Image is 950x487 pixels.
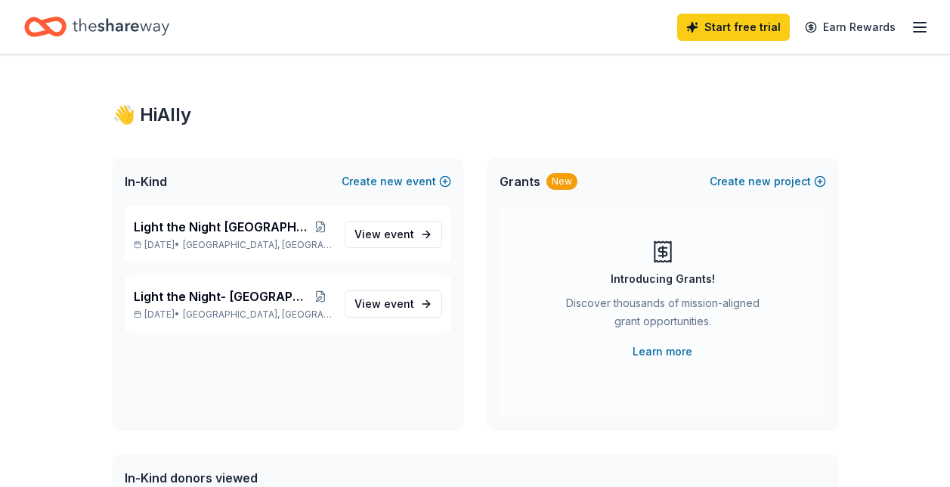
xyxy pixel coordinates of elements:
[384,228,414,240] span: event
[134,239,333,251] p: [DATE] •
[796,14,905,41] a: Earn Rewards
[134,309,333,321] p: [DATE] •
[384,297,414,310] span: event
[183,309,332,321] span: [GEOGRAPHIC_DATA], [GEOGRAPHIC_DATA]
[134,287,309,306] span: Light the Night- [GEOGRAPHIC_DATA]
[677,14,790,41] a: Start free trial
[125,172,167,191] span: In-Kind
[633,343,692,361] a: Learn more
[546,173,577,190] div: New
[611,270,715,288] div: Introducing Grants!
[710,172,826,191] button: Createnewproject
[342,172,451,191] button: Createnewevent
[560,294,766,337] div: Discover thousands of mission-aligned grant opportunities.
[354,295,414,313] span: View
[125,469,430,487] div: In-Kind donors viewed
[24,9,169,45] a: Home
[345,221,442,248] a: View event
[500,172,540,191] span: Grants
[380,172,403,191] span: new
[748,172,771,191] span: new
[354,225,414,243] span: View
[183,239,332,251] span: [GEOGRAPHIC_DATA], [GEOGRAPHIC_DATA]
[134,218,308,236] span: Light the Night [GEOGRAPHIC_DATA]
[345,290,442,318] a: View event
[113,103,838,127] div: 👋 Hi Ally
